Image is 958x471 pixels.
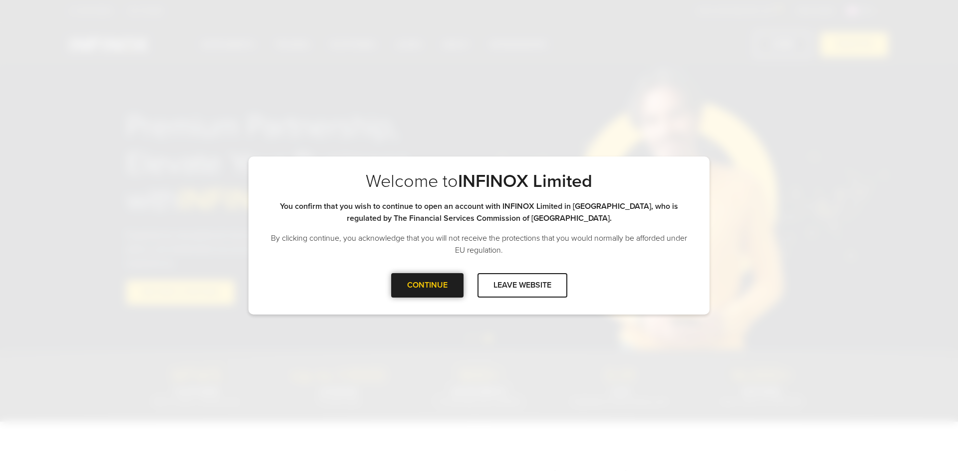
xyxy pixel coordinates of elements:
[478,273,567,298] div: LEAVE WEBSITE
[280,201,678,223] strong: You confirm that you wish to continue to open an account with INFINOX Limited in [GEOGRAPHIC_DATA...
[268,232,690,256] p: By clicking continue, you acknowledge that you will not receive the protections that you would no...
[458,170,592,192] strong: INFINOX Limited
[268,170,690,192] p: Welcome to
[391,273,464,298] div: CONTINUE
